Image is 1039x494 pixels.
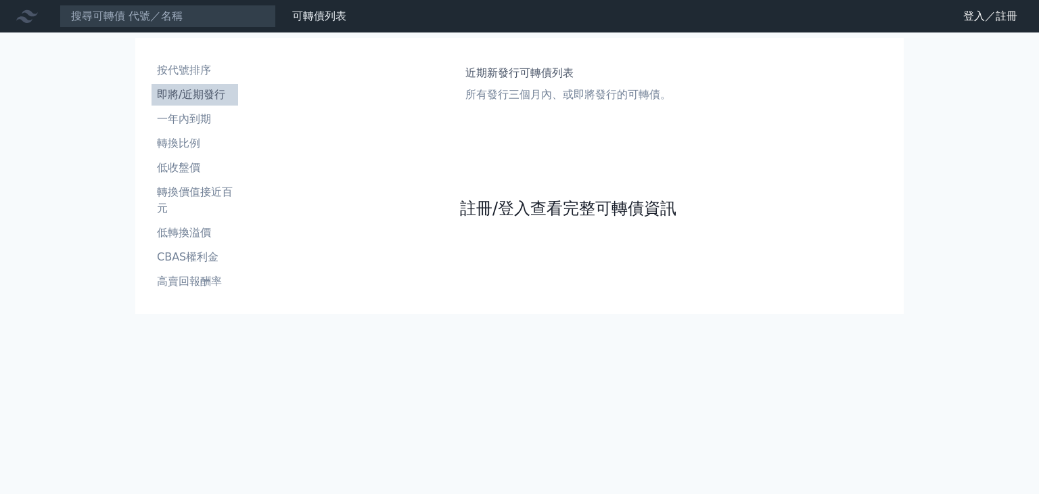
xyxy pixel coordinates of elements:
[152,60,238,81] a: 按代號排序
[60,5,276,28] input: 搜尋可轉債 代號／名稱
[152,246,238,268] a: CBAS權利金
[152,181,238,219] a: 轉換價值接近百元
[465,65,671,81] h1: 近期新發行可轉債列表
[292,9,346,22] a: 可轉債列表
[152,108,238,130] a: 一年內到期
[152,135,238,152] li: 轉換比例
[152,87,238,103] li: 即將/近期發行
[152,62,238,78] li: 按代號排序
[152,225,238,241] li: 低轉換溢價
[460,198,676,219] a: 註冊/登入查看完整可轉債資訊
[152,157,238,179] a: 低收盤價
[152,184,238,217] li: 轉換價值接近百元
[152,249,238,265] li: CBAS權利金
[152,160,238,176] li: 低收盤價
[152,222,238,244] a: 低轉換溢價
[152,111,238,127] li: 一年內到期
[465,87,671,103] p: 所有發行三個月內、或即將發行的可轉債。
[152,273,238,290] li: 高賣回報酬率
[152,271,238,292] a: 高賣回報酬率
[152,133,238,154] a: 轉換比例
[152,84,238,106] a: 即將/近期發行
[952,5,1028,27] a: 登入／註冊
